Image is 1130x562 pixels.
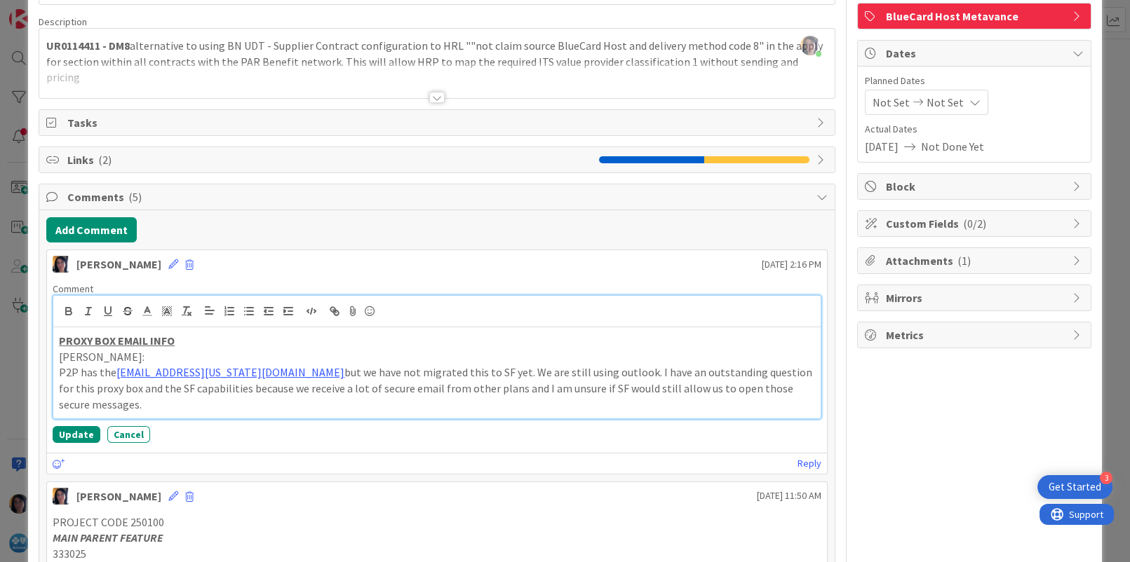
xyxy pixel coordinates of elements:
img: TC [53,256,69,273]
img: TC [53,488,69,505]
p: alternative to using BN UDT - Supplier Contract configuration to HRL ""not claim source BlueCard ... [46,38,827,85]
span: Dates [886,45,1065,62]
span: Tasks [67,114,809,131]
span: Description [39,15,87,28]
div: [PERSON_NAME] [76,256,161,273]
div: 3 [1100,472,1112,484]
strong: UR0114411 - DM8 [46,39,130,53]
p: P2P has the but we have not migrated this to SF yet. We are still using outlook. I have an outsta... [59,364,814,412]
p: 333025 [53,546,821,562]
button: Add Comment [46,217,137,242]
span: Comments [67,189,809,205]
span: Not Set [927,94,964,111]
u: PROXY BOX EMAIL INFO [59,334,175,348]
span: Attachments [886,252,1065,269]
span: Support [29,2,64,19]
span: [DATE] 11:50 AM [757,488,821,503]
span: Mirrors [886,289,1065,306]
em: MAIN PARENT FEATURE [53,530,163,544]
span: Custom Fields [886,215,1065,232]
p: PROJECT CODE 250100 [53,514,821,530]
button: Cancel [107,426,150,443]
span: [DATE] [865,138,899,155]
a: Reply [798,455,821,472]
span: Not Done Yet [921,138,984,155]
span: ( 0/2 ) [963,217,986,231]
span: ( 1 ) [957,254,971,268]
div: [PERSON_NAME] [76,488,161,505]
button: Update [53,426,100,443]
div: Get Started [1049,480,1101,494]
span: Block [886,178,1065,195]
div: Open Get Started checklist, remaining modules: 3 [1037,475,1112,499]
img: 6opDD3BK3MiqhSbxlYhxNxWf81ilPuNy.jpg [800,36,820,55]
span: Planned Dates [865,74,1084,88]
a: [EMAIL_ADDRESS][US_STATE][DOMAIN_NAME] [116,365,344,379]
p: [PERSON_NAME]: [59,349,814,365]
span: Not Set [873,94,910,111]
span: Links [67,151,591,168]
span: Metrics [886,327,1065,343]
span: Comment [53,282,93,295]
span: BlueCard Host Metavance [886,8,1065,25]
span: Actual Dates [865,122,1084,137]
span: [DATE] 2:16 PM [762,257,821,272]
span: ( 5 ) [128,190,142,204]
span: ( 2 ) [98,153,112,167]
